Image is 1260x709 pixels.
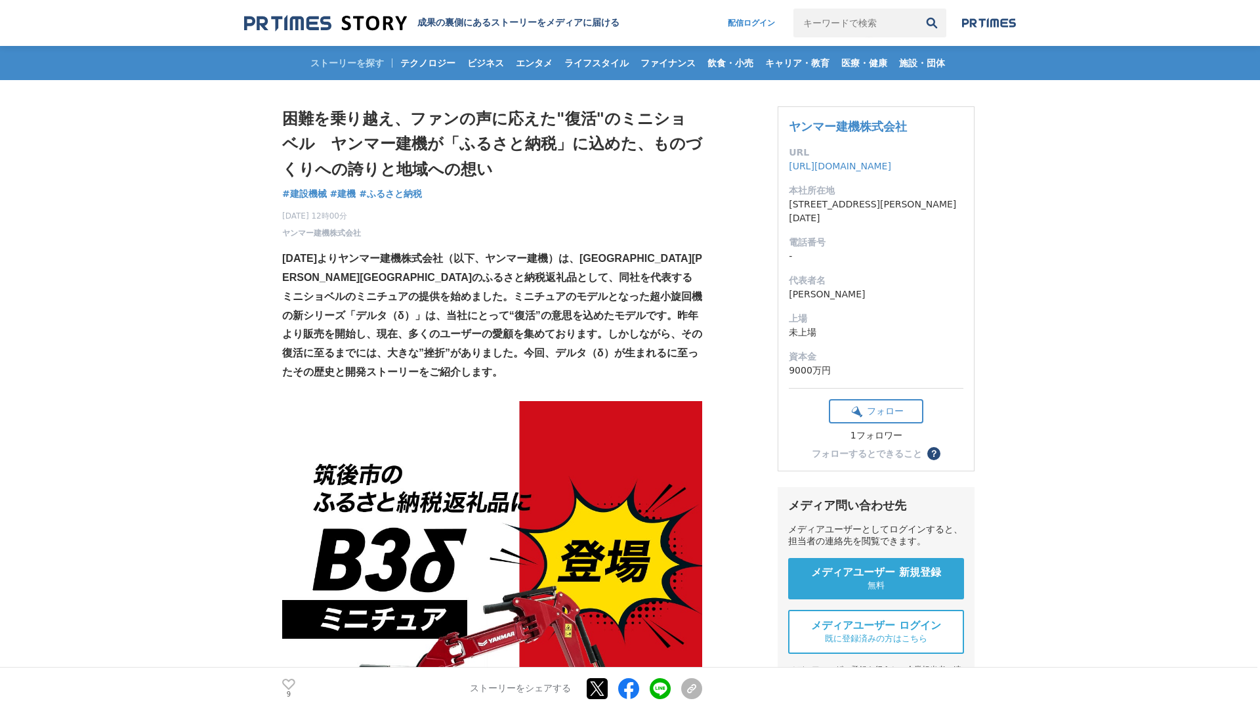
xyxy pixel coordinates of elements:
strong: [DATE]よりヤンマー建機株式会社（以下、ヤンマー建機）は、[GEOGRAPHIC_DATA][PERSON_NAME][GEOGRAPHIC_DATA]のふるさと納税返礼品として、同社を代表... [282,253,702,377]
span: #建設機械 [282,188,327,200]
a: キャリア・教育 [760,46,835,80]
dd: - [789,249,963,263]
h1: 困難を乗り越え、ファンの声に応えた"復活"のミニショベル ヤンマー建機が「ふるさと納税」に込めた、ものづくりへの誇りと地域への想い [282,106,702,182]
span: [DATE] 12時00分 [282,210,361,222]
dt: URL [789,146,963,160]
dt: 電話番号 [789,236,963,249]
span: ライフスタイル [559,57,634,69]
a: ライフスタイル [559,46,634,80]
a: 施設・団体 [894,46,950,80]
a: ファイナンス [635,46,701,80]
button: フォロー [829,399,923,423]
a: 飲食・小売 [702,46,759,80]
a: テクノロジー [395,46,461,80]
div: メディアユーザーとしてログインすると、担当者の連絡先を閲覧できます。 [788,524,964,548]
span: 無料 [868,580,885,591]
span: 医療・健康 [836,57,892,69]
a: ビジネス [462,46,509,80]
h2: 成果の裏側にあるストーリーをメディアに届ける [417,17,619,29]
a: #ふるさと納税 [359,187,422,201]
dd: [PERSON_NAME] [789,288,963,301]
span: 飲食・小売 [702,57,759,69]
button: 検索 [917,9,946,37]
img: prtimes [962,18,1016,28]
button: ？ [927,447,940,460]
a: 成果の裏側にあるストーリーをメディアに届ける 成果の裏側にあるストーリーをメディアに届ける [244,14,619,32]
span: #建機 [330,188,356,200]
input: キーワードで検索 [793,9,917,37]
span: ？ [929,449,938,458]
a: メディアユーザー ログイン 既に登録済みの方はこちら [788,610,964,654]
p: 9 [282,691,295,698]
div: 1フォロワー [829,430,923,442]
a: 医療・健康 [836,46,892,80]
div: フォローするとできること [812,449,922,458]
a: ヤンマー建機株式会社 [789,119,907,133]
dd: 未上場 [789,326,963,339]
span: ビジネス [462,57,509,69]
a: メディアユーザー 新規登録 無料 [788,558,964,599]
span: ファイナンス [635,57,701,69]
a: [URL][DOMAIN_NAME] [789,161,891,171]
span: 施設・団体 [894,57,950,69]
p: ストーリーをシェアする [470,683,571,695]
span: テクノロジー [395,57,461,69]
img: 成果の裏側にあるストーリーをメディアに届ける [244,14,407,32]
span: 既に登録済みの方はこちら [825,633,927,645]
dt: 本社所在地 [789,184,963,198]
dt: 上場 [789,312,963,326]
span: メディアユーザー 新規登録 [811,566,941,580]
dt: 資本金 [789,350,963,364]
a: #建設機械 [282,187,327,201]
span: キャリア・教育 [760,57,835,69]
span: #ふるさと納税 [359,188,422,200]
a: エンタメ [511,46,558,80]
a: 配信ログイン [715,9,788,37]
dd: [STREET_ADDRESS][PERSON_NAME][DATE] [789,198,963,225]
a: ヤンマー建機株式会社 [282,227,361,239]
dd: 9000万円 [789,364,963,377]
span: メディアユーザー ログイン [811,619,941,633]
span: エンタメ [511,57,558,69]
a: #建機 [330,187,356,201]
div: メディア問い合わせ先 [788,498,964,513]
dt: 代表者名 [789,274,963,288]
